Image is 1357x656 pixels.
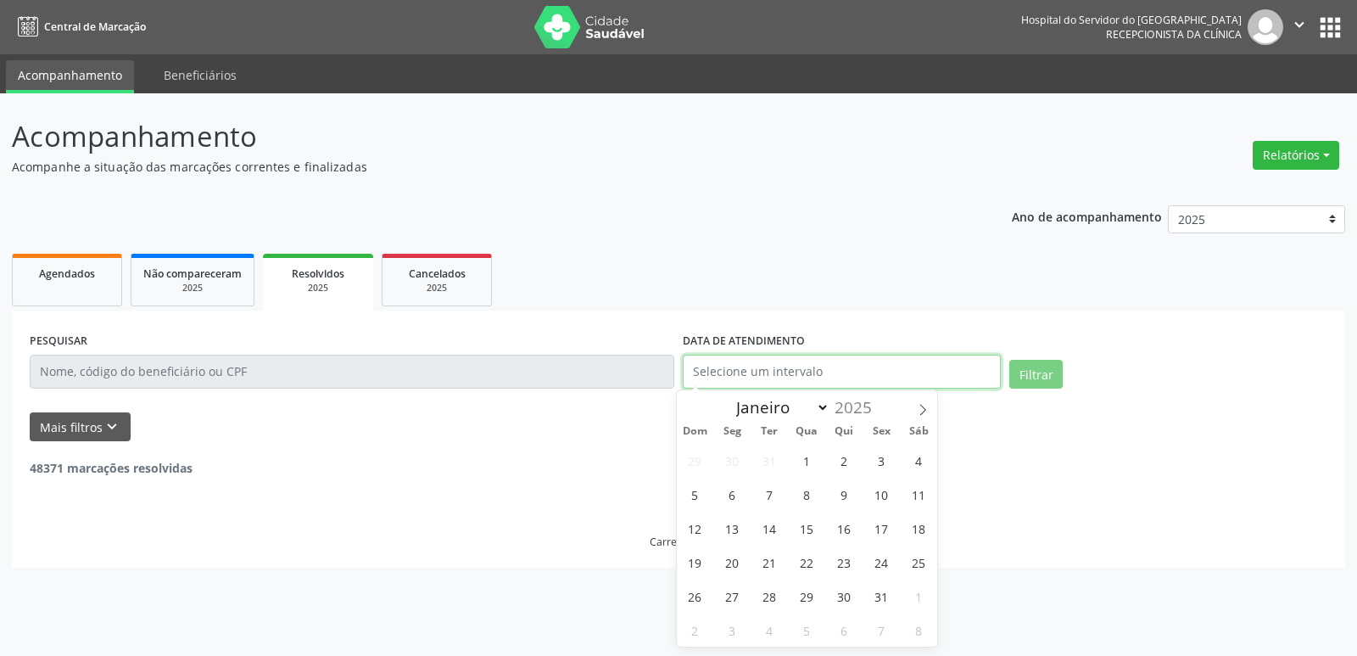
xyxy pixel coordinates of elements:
span: Janeiro 2, 2025 [828,444,861,477]
span: Fevereiro 3, 2025 [716,614,749,647]
span: Fevereiro 7, 2025 [865,614,898,647]
span: Dezembro 30, 2024 [716,444,749,477]
span: Recepcionista da clínica [1106,27,1242,42]
span: Janeiro 27, 2025 [716,580,749,613]
button: Mais filtroskeyboard_arrow_down [30,412,131,442]
span: Janeiro 19, 2025 [678,546,712,579]
span: Qui [825,426,863,437]
select: Month [729,395,830,419]
span: Janeiro 14, 2025 [753,512,786,545]
span: Agendados [39,266,95,281]
span: Não compareceram [143,266,242,281]
span: Janeiro 10, 2025 [865,478,898,511]
button: Filtrar [1009,360,1063,389]
span: Central de Marcação [44,20,146,34]
span: Ter [751,426,788,437]
button: Relatórios [1253,141,1339,170]
strong: 48371 marcações resolvidas [30,460,193,476]
span: Janeiro 16, 2025 [828,512,861,545]
span: Janeiro 4, 2025 [902,444,935,477]
a: Beneficiários [152,60,249,90]
span: Janeiro 28, 2025 [753,580,786,613]
span: Janeiro 31, 2025 [865,580,898,613]
i: keyboard_arrow_down [103,418,121,436]
div: 2025 [275,282,361,294]
input: Selecione um intervalo [683,355,1001,389]
span: Janeiro 22, 2025 [790,546,824,579]
p: Acompanhe a situação das marcações correntes e finalizadas [12,158,945,176]
span: Janeiro 29, 2025 [790,580,824,613]
span: Janeiro 18, 2025 [902,512,935,545]
span: Janeiro 7, 2025 [753,478,786,511]
span: Janeiro 26, 2025 [678,580,712,613]
span: Dom [677,426,714,437]
span: Janeiro 13, 2025 [716,512,749,545]
p: Acompanhamento [12,115,945,158]
div: Carregando [650,535,708,549]
i:  [1290,15,1309,34]
span: Dezembro 31, 2024 [753,444,786,477]
span: Janeiro 15, 2025 [790,512,824,545]
span: Janeiro 11, 2025 [902,478,935,511]
span: Fevereiro 2, 2025 [678,614,712,647]
div: Hospital do Servidor do [GEOGRAPHIC_DATA] [1021,13,1242,27]
span: Janeiro 5, 2025 [678,478,712,511]
span: Cancelados [409,266,466,281]
span: Janeiro 6, 2025 [716,478,749,511]
span: Janeiro 1, 2025 [790,444,824,477]
span: Sáb [900,426,937,437]
span: Janeiro 24, 2025 [865,546,898,579]
span: Janeiro 9, 2025 [828,478,861,511]
span: Qua [788,426,825,437]
span: Janeiro 8, 2025 [790,478,824,511]
a: Acompanhamento [6,60,134,93]
span: Janeiro 17, 2025 [865,512,898,545]
span: Sex [863,426,900,437]
span: Dezembro 29, 2024 [678,444,712,477]
a: Central de Marcação [12,13,146,41]
div: 2025 [394,282,479,294]
span: Fevereiro 5, 2025 [790,614,824,647]
button: apps [1315,13,1345,42]
p: Ano de acompanhamento [1012,205,1162,227]
button:  [1283,9,1315,45]
label: PESQUISAR [30,328,87,355]
span: Fevereiro 1, 2025 [902,580,935,613]
div: 2025 [143,282,242,294]
span: Fevereiro 4, 2025 [753,614,786,647]
label: DATA DE ATENDIMENTO [683,328,805,355]
span: Resolvidos [292,266,344,281]
span: Janeiro 30, 2025 [828,580,861,613]
span: Janeiro 20, 2025 [716,546,749,579]
span: Fevereiro 8, 2025 [902,614,935,647]
span: Janeiro 25, 2025 [902,546,935,579]
input: Nome, código do beneficiário ou CPF [30,355,674,389]
span: Fevereiro 6, 2025 [828,614,861,647]
span: Seg [713,426,751,437]
span: Janeiro 3, 2025 [865,444,898,477]
span: Janeiro 23, 2025 [828,546,861,579]
span: Janeiro 21, 2025 [753,546,786,579]
span: Janeiro 12, 2025 [678,512,712,545]
img: img [1248,9,1283,45]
